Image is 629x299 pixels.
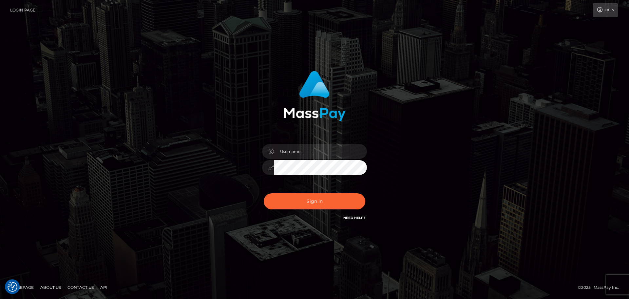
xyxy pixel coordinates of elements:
[98,282,110,292] a: API
[38,282,64,292] a: About Us
[7,282,36,292] a: Homepage
[274,144,367,159] input: Username...
[10,3,35,17] a: Login Page
[8,282,17,292] img: Revisit consent button
[343,216,365,220] a: Need Help?
[578,284,624,291] div: © 2025 , MassPay Inc.
[264,193,365,209] button: Sign in
[593,3,618,17] a: Login
[283,71,346,121] img: MassPay Login
[8,282,17,292] button: Consent Preferences
[65,282,96,292] a: Contact Us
